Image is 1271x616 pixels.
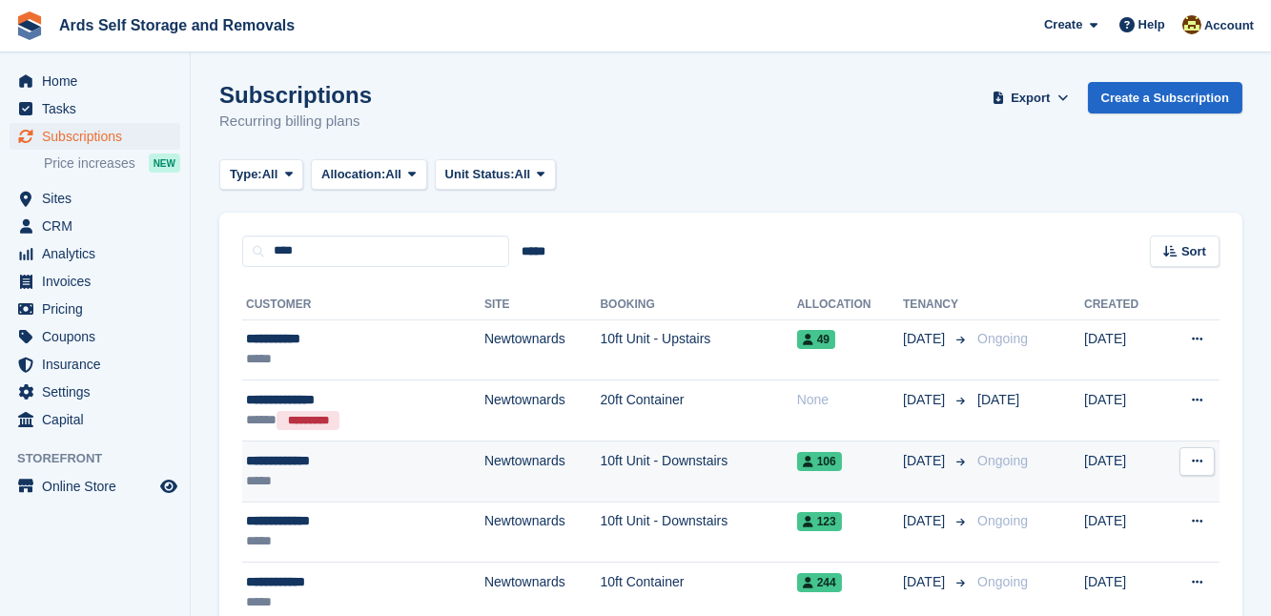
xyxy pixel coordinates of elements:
span: 244 [797,573,842,592]
span: Ongoing [977,574,1028,589]
span: [DATE] [903,390,949,410]
td: [DATE] [1084,441,1162,503]
span: Online Store [42,473,156,500]
td: Newtownards [484,319,601,380]
td: 10ft Unit - Downstairs [600,441,796,503]
span: Settings [42,379,156,405]
span: Tasks [42,95,156,122]
button: Type: All [219,159,303,191]
th: Created [1084,290,1162,320]
span: 123 [797,512,842,531]
a: Preview store [157,475,180,498]
p: Recurring billing plans [219,111,372,133]
span: Pricing [42,296,156,322]
span: Sort [1181,242,1206,261]
th: Tenancy [903,290,970,320]
span: Invoices [42,268,156,295]
span: Ongoing [977,453,1028,468]
h1: Subscriptions [219,82,372,108]
div: NEW [149,154,180,173]
span: Type: [230,165,262,184]
th: Customer [242,290,484,320]
span: Analytics [42,240,156,267]
span: [DATE] [903,329,949,349]
button: Allocation: All [311,159,427,191]
td: [DATE] [1084,380,1162,441]
span: Sites [42,185,156,212]
a: Ards Self Storage and Removals [51,10,302,41]
td: Newtownards [484,441,601,503]
a: menu [10,123,180,150]
a: menu [10,213,180,239]
a: menu [10,473,180,500]
a: menu [10,240,180,267]
th: Booking [600,290,796,320]
td: 10ft Unit - Downstairs [600,502,796,563]
span: Subscriptions [42,123,156,150]
span: Price increases [44,154,135,173]
img: stora-icon-8386f47178a22dfd0bd8f6a31ec36ba5ce8667c1dd55bd0f319d3a0aa187defe.svg [15,11,44,40]
span: Storefront [17,449,190,468]
span: Create [1044,15,1082,34]
th: Site [484,290,601,320]
span: [DATE] [903,572,949,592]
a: Price increases NEW [44,153,180,174]
span: [DATE] [977,392,1019,407]
td: 20ft Container [600,380,796,441]
td: Newtownards [484,380,601,441]
a: menu [10,323,180,350]
a: menu [10,406,180,433]
td: [DATE] [1084,502,1162,563]
span: Account [1204,16,1254,35]
div: None [797,390,903,410]
span: Ongoing [977,331,1028,346]
span: Help [1138,15,1165,34]
a: menu [10,185,180,212]
span: 106 [797,452,842,471]
img: Mark McFerran [1182,15,1201,34]
a: menu [10,379,180,405]
span: CRM [42,213,156,239]
span: Ongoing [977,513,1028,528]
td: 10ft Unit - Upstairs [600,319,796,380]
a: menu [10,268,180,295]
span: All [385,165,401,184]
span: Unit Status: [445,165,515,184]
button: Export [989,82,1073,113]
td: [DATE] [1084,319,1162,380]
a: menu [10,351,180,378]
span: Coupons [42,323,156,350]
span: Allocation: [321,165,385,184]
span: Home [42,68,156,94]
span: 49 [797,330,835,349]
a: Create a Subscription [1088,82,1242,113]
th: Allocation [797,290,903,320]
a: menu [10,296,180,322]
span: All [515,165,531,184]
a: menu [10,68,180,94]
span: [DATE] [903,451,949,471]
span: All [262,165,278,184]
span: Capital [42,406,156,433]
span: Insurance [42,351,156,378]
span: [DATE] [903,511,949,531]
button: Unit Status: All [435,159,556,191]
a: menu [10,95,180,122]
td: Newtownards [484,502,601,563]
span: Export [1011,89,1050,108]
